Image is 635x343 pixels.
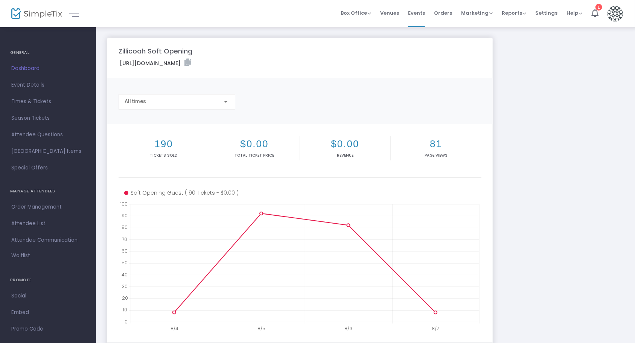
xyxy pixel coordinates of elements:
p: Tickets sold [120,152,207,158]
span: [GEOGRAPHIC_DATA] Items [11,146,85,156]
button: dismiss [341,321,360,333]
span: Promo Code [11,324,85,334]
span: Social [11,291,85,301]
p: Page Views [392,152,480,158]
h4: PROMOTE [10,273,86,288]
span: Order Management [11,202,85,212]
h2: 190 [120,138,207,150]
text: 100 [120,201,128,207]
span: Venues [380,3,399,23]
span: Dashboard [11,64,85,73]
p: Revenue [302,152,389,158]
span: Embed [11,308,85,317]
text: 20 [122,295,128,301]
span: Reports [502,9,526,17]
text: 8/5 [257,325,265,332]
text: 8/4 [171,325,178,332]
text: 60 [122,248,128,254]
text: 70 [122,236,127,242]
text: 90 [122,212,128,219]
span: Season Tickets [11,113,85,123]
h4: MANAGE ATTENDEES [10,184,86,199]
span: Attendee Communication [11,235,85,245]
p: Total Ticket Price [211,152,298,158]
span: Orders [434,3,452,23]
text: 8/7 [432,325,439,332]
text: 40 [122,271,128,277]
span: Marketing [461,9,493,17]
h2: $0.00 [211,138,298,150]
span: Events [408,3,425,23]
span: Attendee Questions [11,130,85,140]
text: 30 [122,283,128,290]
span: Attendee List [11,219,85,229]
label: [URL][DOMAIN_NAME] [120,59,191,67]
h2: 81 [392,138,480,150]
h4: GENERAL [10,45,86,60]
div: 1 [595,4,602,11]
text: 10 [123,306,127,313]
span: Special Offers [11,163,85,173]
span: Box Office [341,9,371,17]
text: 50 [122,259,128,266]
text: 0 [125,319,128,325]
span: Times & Tickets [11,97,85,107]
span: Help [566,9,582,17]
h2: $0.00 [302,138,389,150]
text: 80 [122,224,128,230]
span: Event Details [11,80,85,90]
m-panel-title: Zillicoah Soft Opening [119,46,192,56]
span: Waitlist [11,252,30,259]
span: Settings [535,3,557,23]
p: Copied to clipboard [275,321,336,333]
span: All times [125,98,146,104]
